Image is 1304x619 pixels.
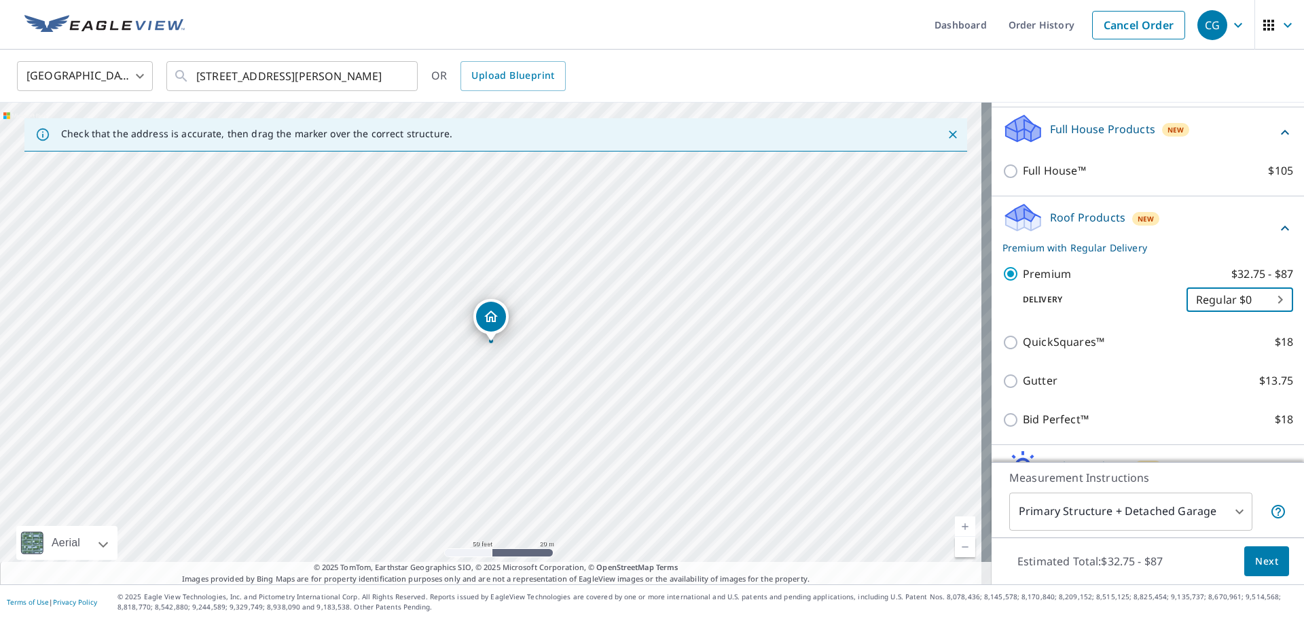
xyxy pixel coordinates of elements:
p: Roof Products [1050,209,1125,226]
div: [GEOGRAPHIC_DATA] [17,57,153,95]
a: OpenStreetMap [596,562,653,572]
p: Delivery [1002,294,1187,306]
p: Bid Perfect™ [1023,411,1089,428]
p: Solar Products [1050,458,1127,474]
p: Premium [1023,266,1071,283]
input: Search by address or latitude-longitude [196,57,390,95]
span: Your report will include the primary structure and a detached garage if one exists. [1270,503,1286,520]
div: Regular $0 [1187,281,1293,319]
img: EV Logo [24,15,185,35]
p: Measurement Instructions [1009,470,1286,486]
a: Upload Blueprint [460,61,565,91]
p: Gutter [1023,372,1057,389]
span: New [1167,124,1184,135]
a: Current Level 19, Zoom In [955,516,975,537]
p: $105 [1268,162,1293,179]
a: Terms [656,562,678,572]
div: Solar ProductsNew [1002,450,1293,489]
div: Dropped pin, building 1, Residential property, 19 Watson Ave North Haven, CT 06473 [473,299,509,341]
p: $13.75 [1259,372,1293,389]
p: Full House™ [1023,162,1086,179]
span: Next [1255,553,1278,570]
p: Full House Products [1050,121,1155,137]
p: QuickSquares™ [1023,334,1104,351]
p: © 2025 Eagle View Technologies, Inc. and Pictometry International Corp. All Rights Reserved. Repo... [117,592,1297,612]
a: Cancel Order [1092,11,1185,39]
span: New [1138,213,1155,224]
div: CG [1197,10,1227,40]
a: Current Level 19, Zoom Out [955,537,975,557]
div: Primary Structure + Detached Garage [1009,493,1252,531]
p: Check that the address is accurate, then drag the marker over the correct structure. [61,128,452,140]
button: Close [944,126,962,143]
a: Privacy Policy [53,597,97,607]
div: Aerial [48,526,84,560]
div: Aerial [16,526,117,560]
div: Full House ProductsNew [1002,113,1293,152]
p: | [7,598,97,606]
p: $18 [1275,334,1293,351]
span: © 2025 TomTom, Earthstar Geographics SIO, © 2025 Microsoft Corporation, © [314,562,678,573]
div: Roof ProductsNewPremium with Regular Delivery [1002,202,1293,255]
p: Premium with Regular Delivery [1002,241,1277,255]
div: OR [431,61,566,91]
p: Estimated Total: $32.75 - $87 [1007,546,1174,576]
a: Terms of Use [7,597,49,607]
button: Next [1244,546,1289,577]
span: Upload Blueprint [471,67,554,84]
p: $32.75 - $87 [1231,266,1293,283]
p: $18 [1275,411,1293,428]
